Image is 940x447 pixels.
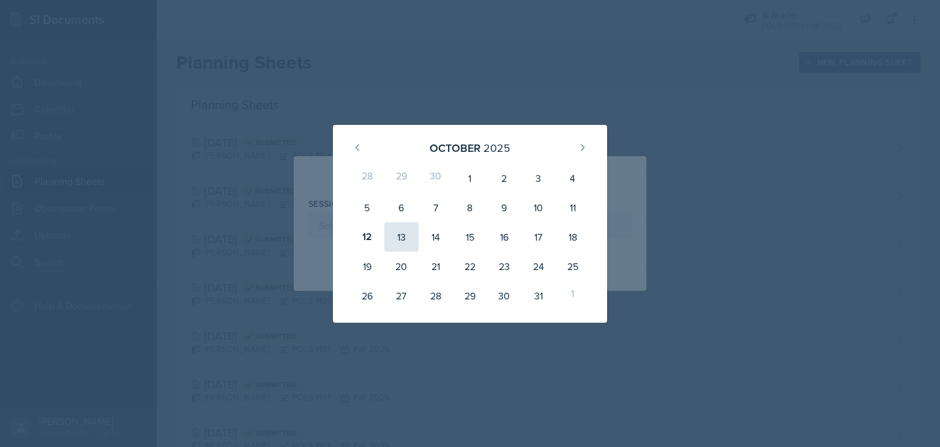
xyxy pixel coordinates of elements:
div: 16 [487,222,521,252]
div: 18 [556,222,590,252]
div: 15 [453,222,487,252]
div: October [430,140,480,156]
div: 3 [521,163,556,193]
div: 25 [556,252,590,281]
div: 22 [453,252,487,281]
div: 12 [350,222,384,252]
div: 30 [487,281,521,310]
div: 1 [556,281,590,310]
div: 21 [419,252,453,281]
div: 8 [453,193,487,222]
div: 27 [384,281,419,310]
div: 13 [384,222,419,252]
div: 2 [487,163,521,193]
div: 26 [350,281,384,310]
div: 2025 [483,140,510,156]
div: 9 [487,193,521,222]
div: 24 [521,252,556,281]
div: 17 [521,222,556,252]
div: 6 [384,193,419,222]
div: 5 [350,193,384,222]
div: 20 [384,252,419,281]
div: 10 [521,193,556,222]
div: 29 [453,281,487,310]
div: 4 [556,163,590,193]
div: 29 [384,163,419,193]
div: 7 [419,193,453,222]
div: 23 [487,252,521,281]
div: 14 [419,222,453,252]
div: 31 [521,281,556,310]
div: 11 [556,193,590,222]
div: 30 [419,163,453,193]
div: 28 [419,281,453,310]
div: 1 [453,163,487,193]
div: 19 [350,252,384,281]
div: 28 [350,163,384,193]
